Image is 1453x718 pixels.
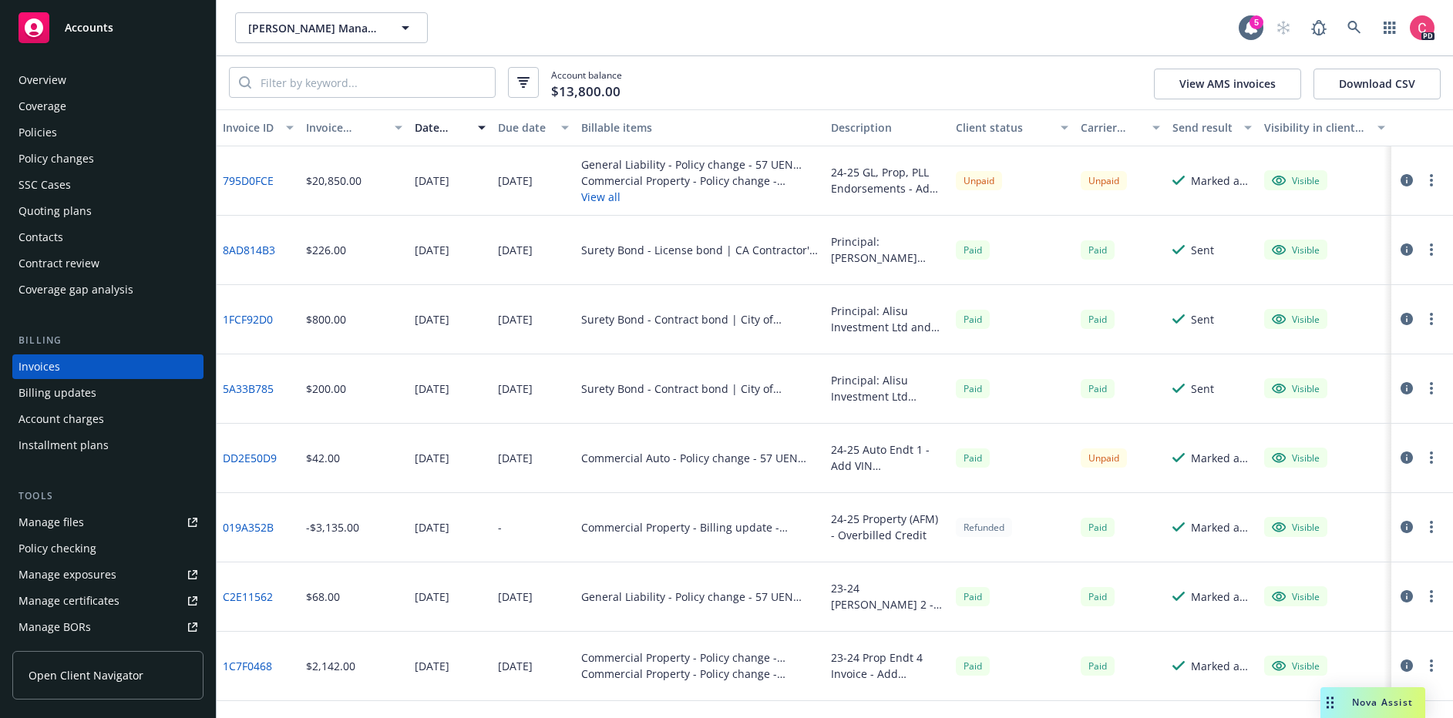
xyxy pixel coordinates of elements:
div: [DATE] [498,658,533,674]
img: photo [1410,15,1435,40]
div: Policy changes [18,146,94,171]
div: Paid [956,240,990,260]
a: 1FCF92D0 [223,311,273,327]
div: Account charges [18,407,104,431]
div: Unpaid [956,171,1002,190]
a: Contract review [12,251,203,276]
div: Billable items [581,119,819,136]
div: Visible [1272,659,1320,673]
div: 24-25 Auto Endt 1 - Add VIN [US_VEHICLE_IDENTIFICATION_NUMBER] [831,441,943,474]
button: Invoice ID [217,109,300,146]
button: Billable items [575,109,825,146]
div: Sent [1191,311,1214,327]
div: Visible [1272,312,1320,326]
div: Paid [1081,240,1115,260]
div: Visible [1272,520,1320,534]
div: Paid [1081,518,1115,537]
div: Principal: Alisu Investment Ltd Obligee: City of [PERSON_NAME] Amount: $40,000.00 Renewal Premium... [831,372,943,404]
a: Quoting plans [12,199,203,223]
div: Invoice ID [223,119,277,136]
div: Due date [498,119,552,136]
div: Commercial Property - Policy change - 1142708 [581,173,819,189]
a: Manage BORs [12,615,203,639]
button: Due date [492,109,575,146]
a: Policies [12,120,203,145]
a: Accounts [12,6,203,49]
div: Description [831,119,943,136]
div: Surety Bond - Contract bond | City of [PERSON_NAME] - 39K003702 [581,311,819,327]
div: $2,142.00 [306,658,355,674]
div: Manage BORs [18,615,91,639]
span: Paid [956,310,990,329]
div: Commercial Property - Billing update - 1142708 [581,519,819,535]
div: Paid [1081,656,1115,676]
div: - [498,519,502,535]
a: Manage exposures [12,562,203,587]
div: $68.00 [306,589,340,605]
button: Date issued [409,109,492,146]
div: Paid [1081,587,1115,606]
div: Policies [18,120,57,145]
span: Paid [956,587,990,606]
a: Installment plans [12,433,203,458]
div: [DATE] [415,589,449,605]
a: DD2E50D9 [223,450,277,466]
div: Manage files [18,510,84,535]
div: General Liability - Policy change - 57 UEN BA5MC1 [581,156,819,173]
div: [DATE] [498,589,533,605]
button: Download CSV [1313,69,1441,99]
a: 019A352B [223,519,274,535]
div: Visible [1272,173,1320,187]
div: [DATE] [415,519,449,535]
a: Contacts [12,225,203,250]
span: Paid [1081,310,1115,329]
span: Nova Assist [1352,696,1413,709]
div: Commercial Property - Policy change - 1125466 [581,666,819,682]
div: $42.00 [306,450,340,466]
a: Start snowing [1268,12,1299,43]
div: [DATE] [498,173,533,189]
div: $20,850.00 [306,173,362,189]
div: Contract review [18,251,99,276]
a: C2E11562 [223,589,273,605]
a: Report a Bug [1303,12,1334,43]
div: Marked as sent [1191,450,1252,466]
div: [DATE] [415,242,449,258]
div: [DATE] [415,173,449,189]
div: Visible [1272,381,1320,395]
a: Billing updates [12,381,203,405]
a: Switch app [1374,12,1405,43]
a: Coverage [12,94,203,119]
button: View all [581,189,819,205]
div: Invoices [18,354,60,379]
div: Sent [1191,242,1214,258]
button: View AMS invoices [1154,69,1301,99]
a: Policy checking [12,536,203,561]
a: Account charges [12,407,203,431]
div: Visible [1272,589,1320,603]
div: 24-25 GL, Prop, PLL Endorsements - Add [STREET_ADDRESS], LLC) Effective [DATE] [831,164,943,196]
div: SSC Cases [18,173,71,197]
input: Filter by keyword... [251,68,495,97]
div: Paid [1081,379,1115,398]
span: $13,800.00 [551,82,621,102]
div: [DATE] [498,381,533,397]
a: 1C7F0468 [223,658,272,674]
div: Invoice amount [306,119,385,136]
div: Coverage gap analysis [18,277,133,302]
div: Marked as sent [1191,519,1252,535]
div: 23-24 Prop Endt 4 Invoice - Add [STREET_ADDRESS], Remove [STREET_ADDRESS] [831,649,943,682]
div: Contacts [18,225,63,250]
div: Marked as sent [1191,173,1252,189]
div: Principal: [PERSON_NAME] Management Company Obligee: State of CA Bond Amount: $25,000 CA Contract... [831,233,943,266]
a: 8AD814B3 [223,242,275,258]
div: Send result [1172,119,1235,136]
button: Nova Assist [1320,687,1425,718]
div: Client status [956,119,1051,136]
